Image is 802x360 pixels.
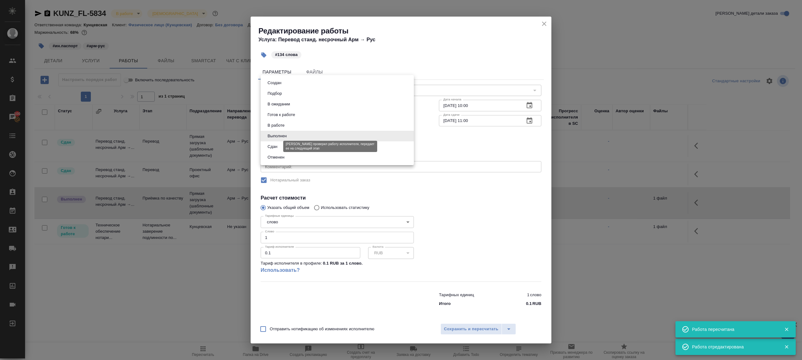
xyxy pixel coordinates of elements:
button: Подбор [266,90,284,97]
button: Создан [266,79,283,86]
button: В ожидании [266,101,292,108]
div: Работа отредактирована [692,344,775,350]
button: Закрыть [780,327,793,332]
button: Закрыть [780,344,793,350]
button: Отменен [266,154,286,161]
div: Работа пересчитана [692,326,775,332]
button: Готов к работе [266,111,297,118]
button: Выполнен [266,133,289,139]
button: Сдан [266,143,279,150]
button: В работе [266,122,286,129]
